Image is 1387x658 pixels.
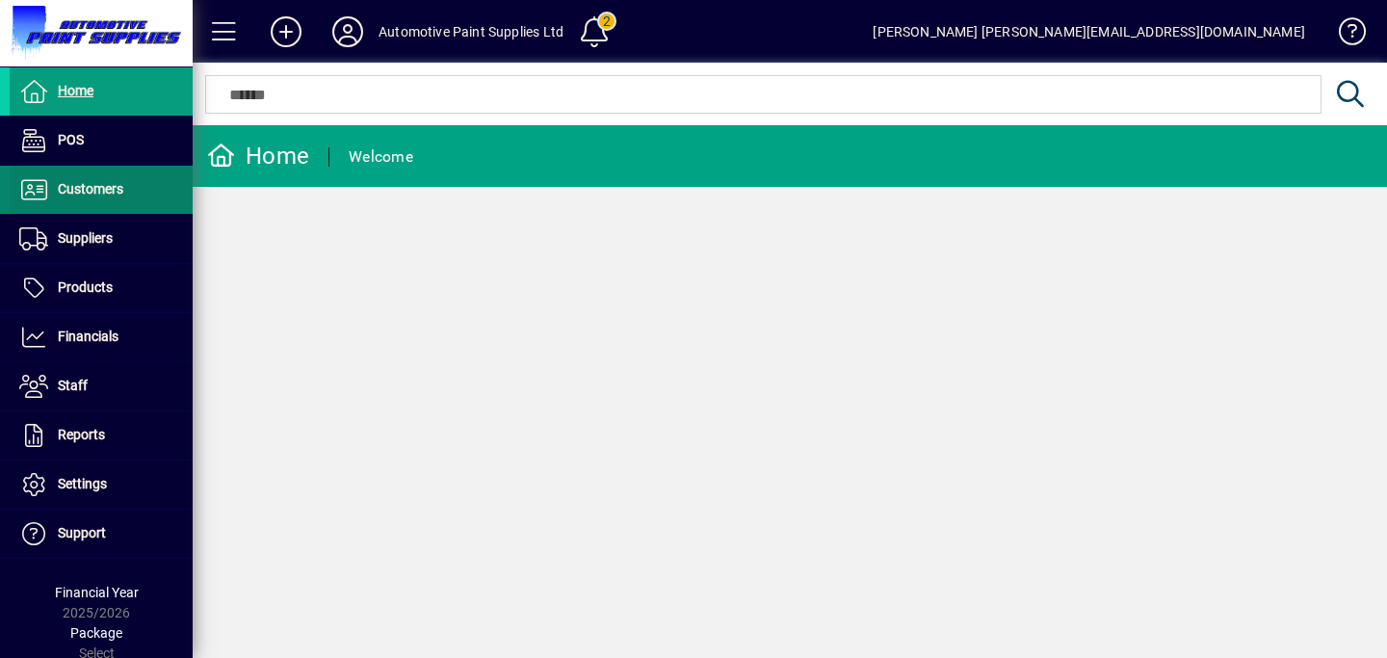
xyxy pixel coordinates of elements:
div: Home [207,141,309,171]
span: Financials [58,329,118,344]
button: Add [255,14,317,49]
span: Products [58,279,113,295]
div: [PERSON_NAME] [PERSON_NAME][EMAIL_ADDRESS][DOMAIN_NAME] [873,16,1305,47]
a: Settings [10,461,193,509]
span: Home [58,83,93,98]
a: Products [10,264,193,312]
a: Support [10,510,193,558]
span: Customers [58,181,123,197]
span: POS [58,132,84,147]
span: Financial Year [55,585,139,600]
span: Reports [58,427,105,442]
span: Package [70,625,122,641]
a: Reports [10,411,193,460]
a: Financials [10,313,193,361]
a: Staff [10,362,193,410]
a: Knowledge Base [1324,4,1363,66]
a: Suppliers [10,215,193,263]
a: Customers [10,166,193,214]
a: POS [10,117,193,165]
span: Suppliers [58,230,113,246]
div: Welcome [349,142,413,172]
div: Automotive Paint Supplies Ltd [379,16,563,47]
button: Profile [317,14,379,49]
span: Settings [58,476,107,491]
span: Support [58,525,106,540]
span: Staff [58,378,88,393]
